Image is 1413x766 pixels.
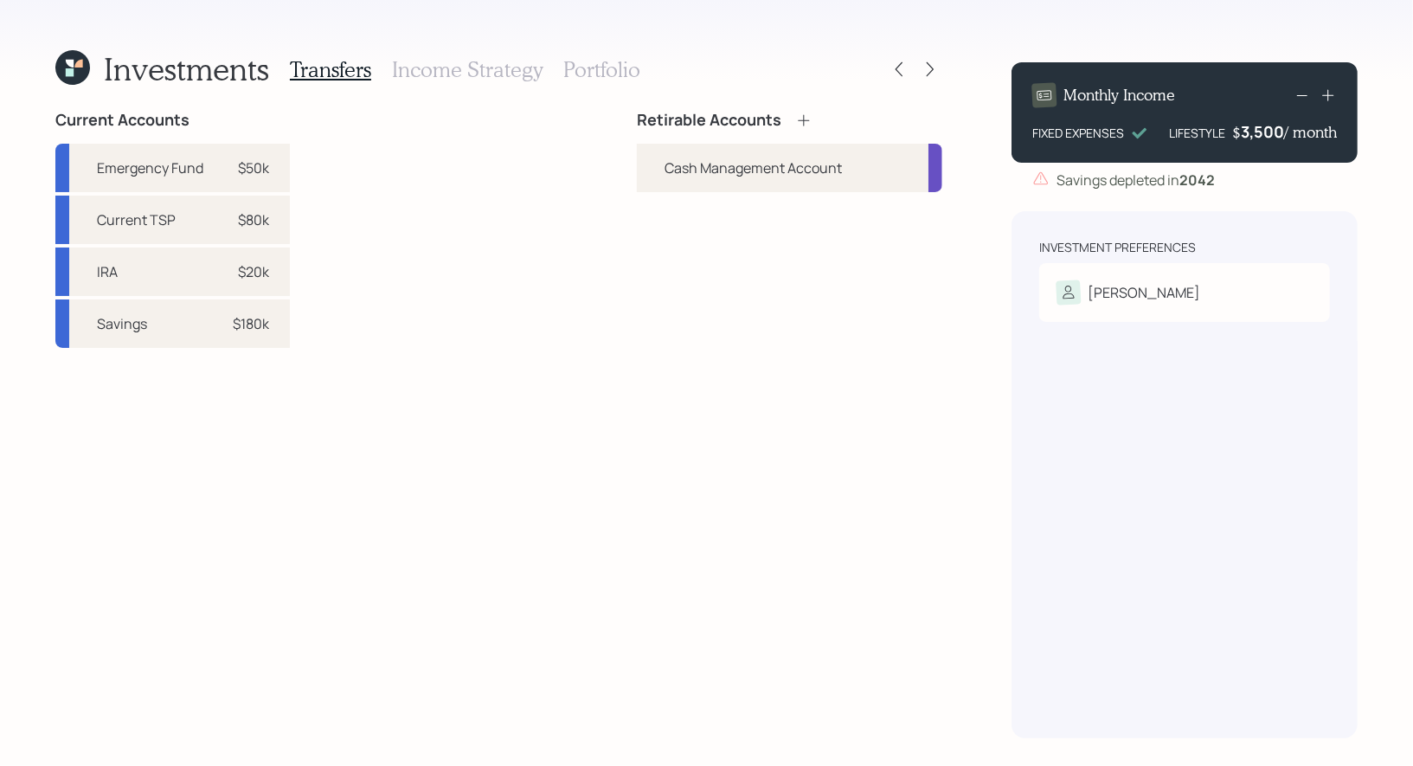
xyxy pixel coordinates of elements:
div: $80k [238,209,269,230]
h3: Income Strategy [392,57,543,82]
div: [PERSON_NAME] [1088,282,1200,303]
div: Investment Preferences [1039,239,1196,256]
h4: Monthly Income [1063,86,1175,105]
h4: $ [1232,123,1241,142]
div: Savings [97,313,147,334]
h4: / month [1284,123,1337,142]
div: $50k [238,158,269,178]
div: Current TSP [97,209,176,230]
div: $180k [233,313,269,334]
b: 2042 [1179,171,1215,190]
h4: Current Accounts [55,111,189,130]
div: Cash Management Account [665,158,842,178]
div: 3,500 [1241,121,1284,142]
div: FIXED EXPENSES [1032,124,1124,142]
div: $20k [238,261,269,282]
h4: Retirable Accounts [637,111,781,130]
h1: Investments [104,50,269,87]
div: LIFESTYLE [1169,124,1225,142]
h3: Portfolio [563,57,640,82]
div: Emergency Fund [97,158,203,178]
div: IRA [97,261,118,282]
div: Savings depleted in [1057,170,1215,190]
h3: Transfers [290,57,371,82]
